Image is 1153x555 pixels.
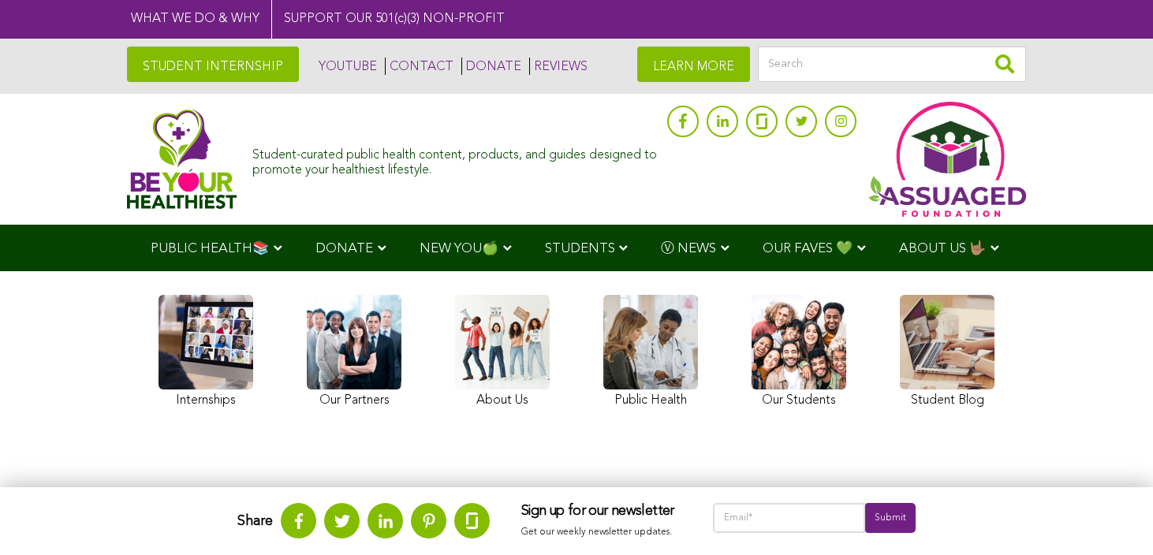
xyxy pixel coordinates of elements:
img: glassdoor [756,114,767,129]
a: YOUTUBE [315,58,377,75]
span: OUR FAVES 💚 [763,242,853,255]
img: glassdoor.svg [466,512,478,529]
a: CONTACT [385,58,453,75]
a: DONATE [461,58,521,75]
div: Navigation Menu [127,225,1026,271]
strong: Share [237,513,273,527]
span: ABOUT US 🤟🏽 [899,242,986,255]
a: REVIEWS [529,58,588,75]
div: Student-curated public health content, products, and guides designed to promote your healthiest l... [252,140,659,178]
a: STUDENT INTERNSHIP [127,47,299,82]
p: Get our weekly newsletter updates. [521,523,681,541]
input: Email* [713,503,865,533]
span: NEW YOU🍏 [420,242,498,255]
span: Ⓥ NEWS [661,242,716,255]
input: Search [758,47,1026,82]
span: STUDENTS [545,242,615,255]
iframe: Chat Widget [1074,479,1153,555]
span: DONATE [315,242,373,255]
input: Submit [865,503,916,533]
a: LEARN MORE [637,47,750,82]
h3: Sign up for our newsletter [521,503,681,520]
img: Assuaged [127,109,237,209]
img: Assuaged App [868,102,1026,217]
span: PUBLIC HEALTH📚 [151,242,269,255]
